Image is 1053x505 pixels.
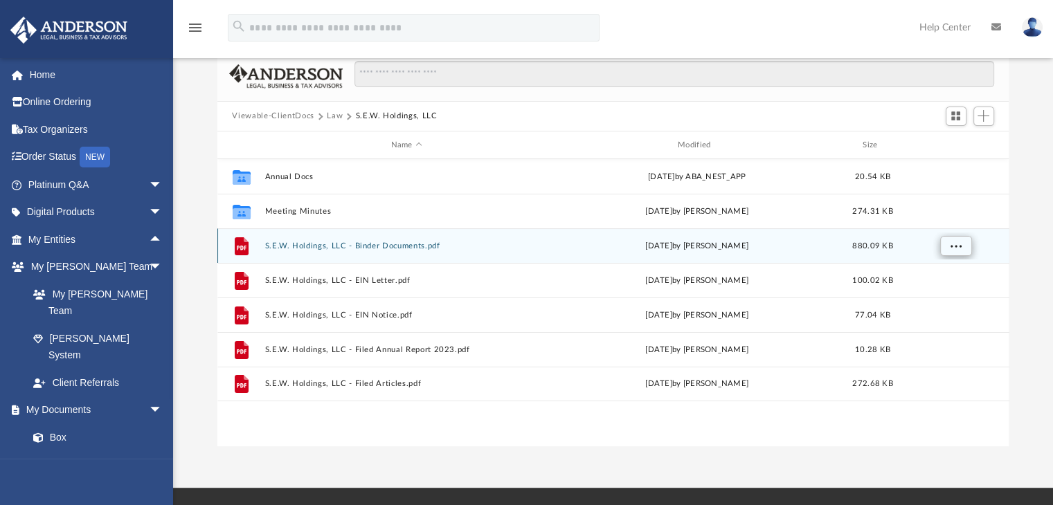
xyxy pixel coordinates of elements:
[852,208,892,215] span: 274.31 KB
[555,205,838,218] div: [DATE] by [PERSON_NAME]
[852,242,892,250] span: 880.09 KB
[1022,17,1043,37] img: User Pic
[149,226,177,254] span: arrow_drop_up
[19,369,177,396] a: Client Referrals
[264,172,548,181] button: Annual Docs
[19,451,177,479] a: Meeting Minutes
[264,139,548,151] div: Name
[555,378,838,391] div: [DATE] by [PERSON_NAME]
[973,107,994,126] button: Add
[6,17,132,44] img: Anderson Advisors Platinum Portal
[555,275,838,287] div: [DATE] by [PERSON_NAME]
[555,171,838,183] div: [DATE] by ABA_NEST_APP
[264,207,548,216] button: Meeting Minutes
[264,380,548,389] button: S.E.W. Holdings, LLC - Filed Articles.pdf
[149,199,177,227] span: arrow_drop_down
[10,143,183,172] a: Order StatusNEW
[555,139,839,151] div: Modified
[10,89,183,116] a: Online Ordering
[852,277,892,284] span: 100.02 KB
[854,311,890,319] span: 77.04 KB
[264,241,548,250] button: S.E.W. Holdings, LLC - Binder Documents.pdf
[149,171,177,199] span: arrow_drop_down
[149,396,177,425] span: arrow_drop_down
[555,344,838,356] div: [DATE] by [PERSON_NAME]
[852,380,892,388] span: 272.68 KB
[149,253,177,282] span: arrow_drop_down
[354,61,993,87] input: Search files and folders
[217,159,1009,446] div: grid
[264,345,548,354] button: S.E.W. Holdings, LLC - Filed Annual Report 2023.pdf
[223,139,258,151] div: id
[355,110,437,122] button: S.E.W. Holdings, LLC
[939,236,971,257] button: More options
[845,139,900,151] div: Size
[264,311,548,320] button: S.E.W. Holdings, LLC - EIN Notice.pdf
[19,324,177,369] a: [PERSON_NAME] System
[946,107,966,126] button: Switch to Grid View
[10,116,183,143] a: Tax Organizers
[19,423,170,451] a: Box
[555,309,838,322] div: [DATE] by [PERSON_NAME]
[10,253,177,281] a: My [PERSON_NAME] Teamarrow_drop_down
[854,173,890,181] span: 20.54 KB
[80,147,110,167] div: NEW
[232,110,314,122] button: Viewable-ClientDocs
[906,139,1003,151] div: id
[187,26,204,36] a: menu
[19,280,170,324] a: My [PERSON_NAME] Team
[10,199,183,226] a: Digital Productsarrow_drop_down
[264,276,548,285] button: S.E.W. Holdings, LLC - EIN Letter.pdf
[10,396,177,424] a: My Documentsarrow_drop_down
[10,61,183,89] a: Home
[187,19,204,36] i: menu
[555,240,838,252] div: [DATE] by [PERSON_NAME]
[854,346,890,353] span: 10.28 KB
[231,19,246,34] i: search
[327,110,343,122] button: Law
[10,171,183,199] a: Platinum Q&Aarrow_drop_down
[10,226,183,253] a: My Entitiesarrow_drop_up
